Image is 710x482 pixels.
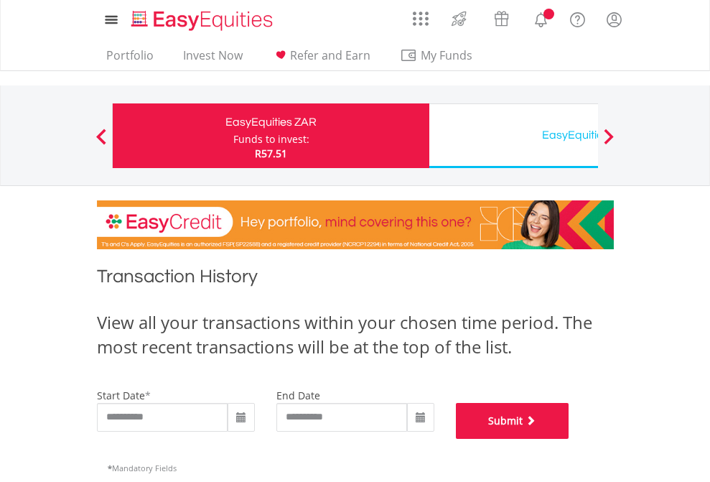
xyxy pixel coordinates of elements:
[126,4,279,32] a: Home page
[559,4,596,32] a: FAQ's and Support
[129,9,279,32] img: EasyEquities_Logo.png
[290,47,370,63] span: Refer and Earn
[97,200,614,249] img: EasyCredit Promotion Banner
[523,4,559,32] a: Notifications
[400,46,494,65] span: My Funds
[594,136,623,150] button: Next
[97,264,614,296] h1: Transaction History
[480,4,523,30] a: Vouchers
[255,147,287,160] span: R57.51
[403,4,438,27] a: AppsGrid
[177,48,248,70] a: Invest Now
[456,403,569,439] button: Submit
[97,389,145,402] label: start date
[87,136,116,150] button: Previous
[121,112,421,132] div: EasyEquities ZAR
[490,7,513,30] img: vouchers-v2.svg
[276,389,320,402] label: end date
[108,463,177,473] span: Mandatory Fields
[596,4,632,35] a: My Profile
[266,48,376,70] a: Refer and Earn
[447,7,471,30] img: thrive-v2.svg
[413,11,429,27] img: grid-menu-icon.svg
[233,132,309,147] div: Funds to invest:
[101,48,159,70] a: Portfolio
[97,310,614,360] div: View all your transactions within your chosen time period. The most recent transactions will be a...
